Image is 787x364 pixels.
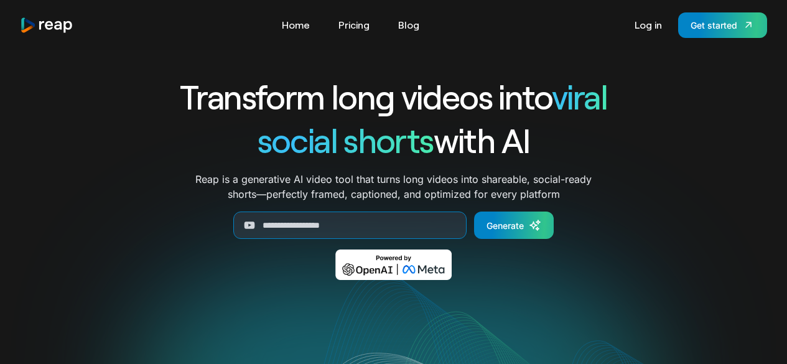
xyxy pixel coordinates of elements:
a: Get started [678,12,767,38]
a: Generate [474,212,554,239]
div: Get started [691,19,737,32]
h1: with AI [135,118,653,162]
a: Log in [628,15,668,35]
span: social shorts [258,119,434,160]
span: viral [552,76,607,116]
a: home [20,17,73,34]
form: Generate Form [135,212,653,239]
div: Generate [487,219,524,232]
img: reap logo [20,17,73,34]
a: Home [276,15,316,35]
a: Blog [392,15,426,35]
img: Powered by OpenAI & Meta [335,250,452,280]
p: Reap is a generative AI video tool that turns long videos into shareable, social-ready shorts—per... [195,172,592,202]
h1: Transform long videos into [135,75,653,118]
a: Pricing [332,15,376,35]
